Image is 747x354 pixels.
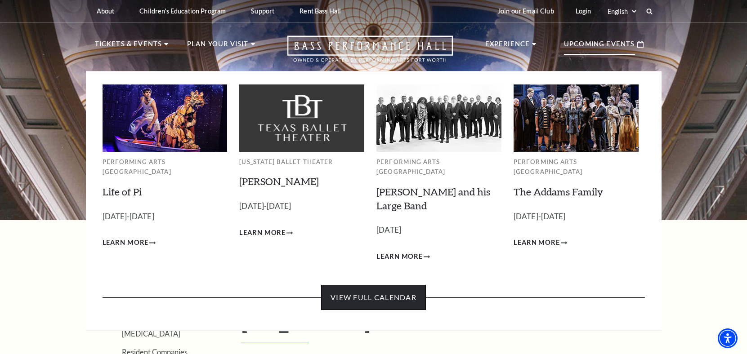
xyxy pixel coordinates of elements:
[103,186,142,198] a: Life of Pi
[239,227,293,239] a: Learn More Peter Pan
[514,237,560,248] span: Learn More
[514,84,639,151] img: Performing Arts Fort Worth
[239,200,364,213] p: [DATE]-[DATE]
[606,7,638,16] select: Select:
[95,39,162,55] p: Tickets & Events
[103,84,228,151] img: Performing Arts Fort Worth
[376,84,501,151] img: Performing Arts Fort Worth
[376,251,423,262] span: Learn More
[300,7,341,15] p: Rent Bass Hall
[321,285,426,310] a: View Full Calendar
[376,224,501,237] p: [DATE]
[103,237,149,248] span: Learn More
[239,84,364,151] img: Texas Ballet Theater
[718,328,738,348] div: Accessibility Menu
[255,35,485,71] a: Open this option
[376,251,430,262] a: Learn More Lyle Lovett and his Large Band
[514,210,639,223] p: [DATE]-[DATE]
[239,157,364,167] p: [US_STATE] Ballet Theater
[485,39,530,55] p: Experience
[514,237,567,248] a: Learn More The Addams Family
[514,157,639,177] p: Performing Arts [GEOGRAPHIC_DATA]
[564,39,635,55] p: Upcoming Events
[239,227,286,239] span: Learn More
[103,210,228,223] p: [DATE]-[DATE]
[97,7,115,15] p: About
[103,157,228,177] p: Performing Arts [GEOGRAPHIC_DATA]
[376,157,501,177] p: Performing Arts [GEOGRAPHIC_DATA]
[103,237,156,248] a: Learn More Life of Pi
[239,175,319,187] a: [PERSON_NAME]
[514,186,603,198] a: The Addams Family
[187,39,249,55] p: Plan Your Visit
[139,7,226,15] p: Children's Education Program
[251,7,274,15] p: Support
[376,186,490,212] a: [PERSON_NAME] and his Large Band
